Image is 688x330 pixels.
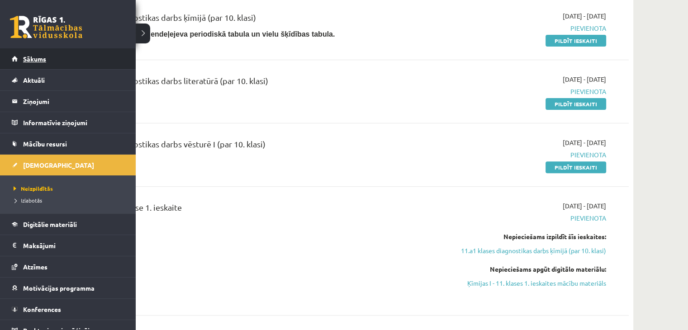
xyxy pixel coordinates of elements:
span: Motivācijas programma [23,284,95,292]
span: Sākums [23,55,46,63]
a: Rīgas 1. Tālmācības vidusskola [10,16,82,38]
a: Konferences [12,299,124,320]
div: 11.a1 klases diagnostikas darbs literatūrā (par 10. klasi) [68,75,422,91]
a: Sākums [12,48,124,69]
b: Pildot testu jāizmanto Mendeļejeva periodiskā tabula un vielu šķīdības tabula. [68,30,335,38]
span: Digitālie materiāli [23,220,77,228]
div: 11.a1 klases diagnostikas darbs ķīmijā (par 10. klasi) [68,11,422,28]
span: [DATE] - [DATE] [563,11,606,21]
a: Mācību resursi [12,133,124,154]
div: Nepieciešams apgūt digitālo materiālu: [436,264,606,274]
span: Konferences [23,305,61,313]
a: [DEMOGRAPHIC_DATA] [12,155,124,175]
span: [DATE] - [DATE] [563,75,606,84]
span: [DEMOGRAPHIC_DATA] [23,161,94,169]
a: Motivācijas programma [12,278,124,298]
span: Pievienota [436,150,606,160]
span: [DATE] - [DATE] [563,138,606,147]
a: Ziņojumi [12,91,124,112]
span: Pievienota [436,24,606,33]
div: Ķīmija 11.a1 JK klase 1. ieskaite [68,201,422,218]
a: 11.a1 klases diagnostikas darbs ķīmijā (par 10. klasi) [436,246,606,255]
legend: Ziņojumi [23,91,124,112]
a: Pildīt ieskaiti [546,161,606,173]
div: 11.a1 klases diagnostikas darbs vēsturē I (par 10. klasi) [68,138,422,155]
a: Aktuāli [12,70,124,90]
legend: Maksājumi [23,235,124,256]
a: Pildīt ieskaiti [546,35,606,47]
span: [DATE] - [DATE] [563,201,606,211]
span: Pievienota [436,213,606,223]
a: Izlabotās [11,196,127,204]
span: Aktuāli [23,76,45,84]
a: Pildīt ieskaiti [546,98,606,110]
span: Atzīmes [23,263,47,271]
a: Maksājumi [12,235,124,256]
div: Nepieciešams izpildīt šīs ieskaites: [436,232,606,241]
span: Izlabotās [11,197,42,204]
span: Pievienota [436,87,606,96]
a: Atzīmes [12,256,124,277]
a: Informatīvie ziņojumi [12,112,124,133]
span: Neizpildītās [11,185,53,192]
legend: Informatīvie ziņojumi [23,112,124,133]
a: Digitālie materiāli [12,214,124,235]
a: Neizpildītās [11,184,127,193]
span: Mācību resursi [23,140,67,148]
a: Ķīmijas I - 11. klases 1. ieskaites mācību materiāls [436,278,606,288]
